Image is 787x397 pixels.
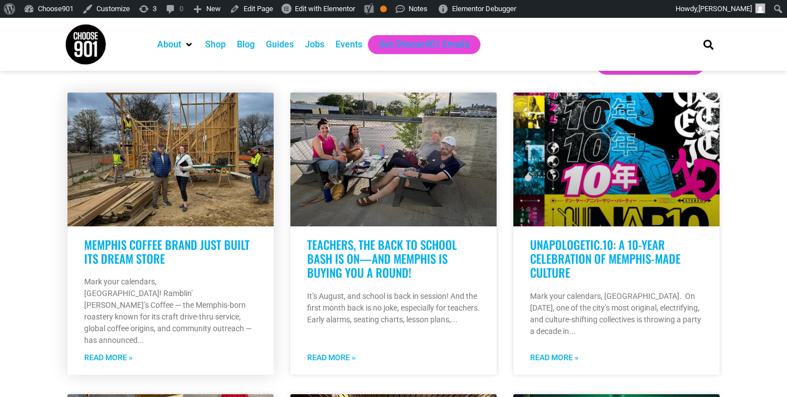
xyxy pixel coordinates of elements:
[266,38,294,51] a: Guides
[237,38,255,51] a: Blog
[530,352,579,364] a: Read more about UNAPOLOGETIC.10: A 10-Year Celebration of Memphis-Made Culture
[380,6,387,12] div: OK
[530,291,703,337] p: Mark your calendars, [GEOGRAPHIC_DATA]. On [DATE], one of the city’s most original, electrifying,...
[84,276,257,346] p: Mark your calendars, [GEOGRAPHIC_DATA]! Ramblin’ [PERSON_NAME]’s Coffee — the Memphis-born roaste...
[336,38,362,51] a: Events
[290,93,497,226] a: Four people sit around a small outdoor table with drinks and snacks, smiling at the camera on a p...
[157,38,181,51] a: About
[295,4,355,13] span: Edit with Elementor
[307,352,356,364] a: Read more about Teachers, the Back to School Bash Is On—And Memphis Is Buying You A Round!
[530,236,681,281] a: UNAPOLOGETIC.10: A 10-Year Celebration of Memphis-Made Culture
[513,93,720,226] a: Poster for UNAPOLOGETIC.10 event featuring vibrant graphics, performer lineup, and details—set fo...
[307,236,457,281] a: Teachers, the Back to School Bash Is On—And Memphis Is Buying You A Round!
[699,35,718,54] div: Search
[84,236,250,267] a: Memphis Coffee Brand Just Built Its Dream Store
[307,291,480,326] p: It’s August, and school is back in session! And the first month back is no joke, especially for t...
[698,4,752,13] span: [PERSON_NAME]
[67,93,274,226] a: Two people stand in front of a wooden house frame under construction, while several workers in sa...
[81,51,388,71] h2: TOP STORIES
[205,38,226,51] a: Shop
[305,38,324,51] a: Jobs
[152,35,684,54] nav: Main nav
[84,352,133,364] a: Read more about Memphis Coffee Brand Just Built Its Dream Store
[379,38,469,51] a: Get Choose901 Emails
[152,35,200,54] div: About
